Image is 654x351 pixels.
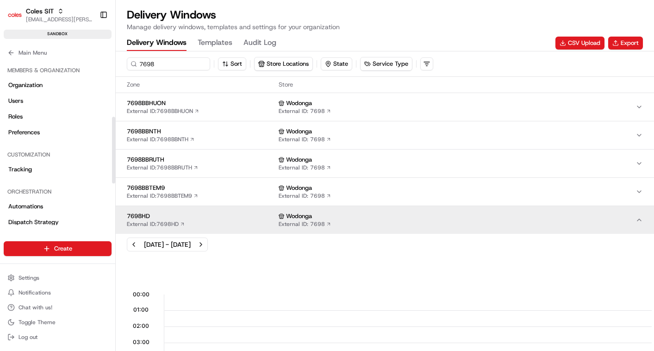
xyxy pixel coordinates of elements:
[198,35,232,51] button: Templates
[608,37,643,50] button: Export
[4,30,112,39] div: sandbox
[133,322,149,330] span: 02:00
[218,57,246,70] button: Sort
[127,7,340,22] h1: Delivery Windows
[254,57,313,71] button: Store Locations
[127,220,185,228] a: External ID:7698HD
[8,128,40,137] span: Preferences
[555,37,604,50] button: CSV Upload
[127,184,275,192] span: 7698BBTEM9
[4,331,112,344] button: Log out
[4,184,112,199] div: Orchestration
[286,127,312,136] span: Wodonga
[116,121,654,149] button: 7698BBNTHExternal ID:7698BBNTH WodongaExternal ID: 7698
[116,93,654,121] button: 7698BBHUONExternal ID:7698BBHUON WodongaExternal ID: 7698
[19,274,39,282] span: Settings
[279,107,331,115] a: External ID: 7698
[194,238,207,251] button: Next week
[255,57,312,70] button: Store Locations
[321,57,352,70] button: State
[19,333,37,341] span: Log out
[127,99,275,107] span: 7698BBHUON
[286,156,312,164] span: Wodonga
[127,81,275,89] span: Zone
[4,316,112,329] button: Toggle Theme
[116,150,654,177] button: 7698BBRUTHExternal ID:7698BBRUTH WodongaExternal ID: 7698
[4,94,112,108] a: Users
[127,35,187,51] button: Delivery Windows
[279,220,331,228] a: External ID: 7698
[4,301,112,314] button: Chat with us!
[8,218,59,226] span: Dispatch Strategy
[116,206,654,234] button: 7698HDExternal ID:7698HD WodongaExternal ID: 7698
[19,304,52,311] span: Chat with us!
[4,109,112,124] a: Roles
[4,271,112,284] button: Settings
[127,57,210,70] input: Search for a zone
[4,199,112,214] a: Automations
[361,57,412,70] button: Service Type
[4,147,112,162] div: Customization
[4,286,112,299] button: Notifications
[26,6,54,16] button: Coles SIT
[19,319,56,326] span: Toggle Theme
[8,113,23,121] span: Roles
[7,7,22,22] img: Coles SIT
[279,81,643,89] span: Store
[127,107,199,115] a: External ID:7698BBHUON
[279,164,331,171] a: External ID: 7698
[4,125,112,140] a: Preferences
[54,244,72,253] span: Create
[8,81,43,89] span: Organization
[133,306,149,313] span: 01:00
[279,192,331,200] a: External ID: 7698
[133,338,149,346] span: 03:00
[127,212,275,220] span: 7698HD
[26,16,92,23] button: [EMAIL_ADDRESS][PERSON_NAME][PERSON_NAME][DOMAIN_NAME]
[243,35,276,51] button: Audit Log
[4,215,112,230] a: Dispatch Strategy
[4,162,112,177] a: Tracking
[4,63,112,78] div: Members & Organization
[127,156,275,164] span: 7698BBRUTH
[286,99,312,107] span: Wodonga
[4,78,112,93] a: Organization
[8,97,23,105] span: Users
[19,289,51,296] span: Notifications
[19,49,47,56] span: Main Menu
[4,4,96,26] button: Coles SITColes SIT[EMAIL_ADDRESS][PERSON_NAME][PERSON_NAME][DOMAIN_NAME]
[127,192,199,200] a: External ID:7698BBTEM9
[144,240,191,249] div: [DATE] - [DATE]
[133,291,149,298] span: 00:00
[127,238,140,251] button: Previous week
[286,184,312,192] span: Wodonga
[286,212,312,220] span: Wodonga
[279,136,331,143] a: External ID: 7698
[8,202,43,211] span: Automations
[4,46,112,59] button: Main Menu
[4,241,112,256] button: Create
[127,164,199,171] a: External ID:7698BBRUTH
[116,178,654,206] button: 7698BBTEM9External ID:7698BBTEM9 WodongaExternal ID: 7698
[127,127,275,136] span: 7698BBNTH
[127,22,340,31] p: Manage delivery windows, templates and settings for your organization
[8,165,32,174] span: Tracking
[127,136,195,143] a: External ID:7698BBNTH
